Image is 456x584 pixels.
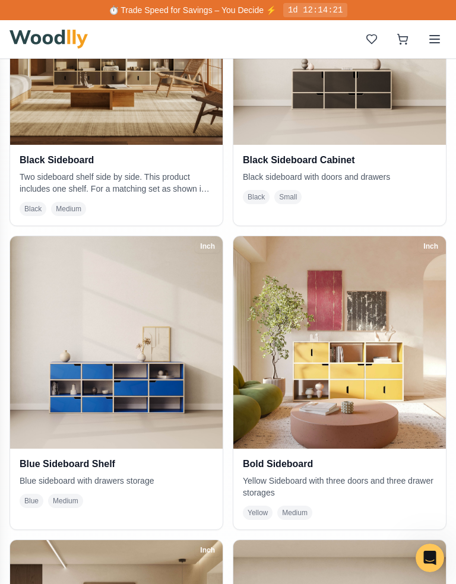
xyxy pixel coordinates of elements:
div: Inch [195,240,220,253]
span: Black [20,202,46,216]
button: go back [8,5,30,27]
div: Anna says… [9,68,228,150]
p: Two sideboard shelf side by side. This product includes one shelf. For a matching set as shown in... [20,171,213,195]
span: Blue [20,494,43,508]
div: Close [208,5,230,26]
button: Send a message… [202,384,223,403]
img: Profile image for Anna [34,7,53,26]
div: [PERSON_NAME] • [DATE] [19,126,112,133]
span: ⏱️ Trade Speed for Savings – You Decide ⚡ [109,5,276,15]
div: Hi there,If you have any question, we are right here for you. 😊[PERSON_NAME] • [DATE] [9,68,195,123]
span: Medium [51,202,86,216]
img: Woodlly [9,30,88,49]
h3: Black Sideboard [20,154,213,166]
h3: Blue Sideboard Shelf [20,458,213,470]
div: Inch [195,544,220,557]
p: Blue sideboard with drawers storage [20,475,213,487]
h3: Bold Sideboard [243,458,436,470]
span: Medium [277,506,312,520]
textarea: Message… [10,379,227,408]
span: Black [243,190,270,204]
span: Small [274,190,302,204]
iframe: Intercom live chat [416,544,444,572]
div: Hi there, [19,75,185,87]
p: Active 14h ago [58,15,115,27]
button: Home [186,5,208,27]
button: Upload attachment [164,389,174,398]
h1: [PERSON_NAME] [58,6,135,15]
img: Blue Sideboard Shelf [10,236,223,449]
div: If you have any question, we are right here for you. 😊 [19,93,185,116]
p: Black sideboard with doors and drawers [243,171,436,183]
button: Start recording [183,389,193,398]
span: Yellow [243,506,273,520]
p: Yellow Sideboard with three doors and three drawer storages [243,475,436,499]
h3: Black Sideboard Cabinet [243,154,436,166]
span: Medium [48,494,83,508]
div: Inch [418,240,444,253]
img: Bold Sideboard [233,236,446,449]
div: 1d 12:14:21 [283,3,347,17]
